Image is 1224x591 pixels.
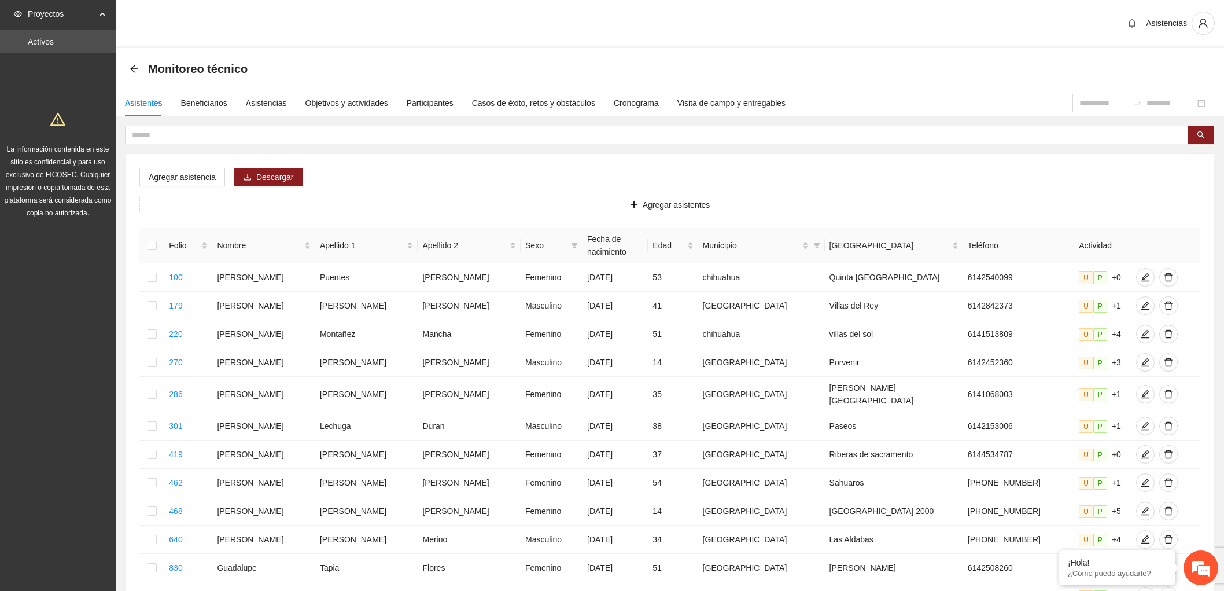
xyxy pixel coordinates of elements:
button: Agregar asistencia [139,168,225,186]
th: Apellido 1 [315,228,418,263]
td: 6141068003 [963,377,1074,412]
a: 100 [169,273,182,282]
a: 270 [169,358,182,367]
td: villas del sol [825,320,963,348]
td: +0 [1074,263,1131,292]
td: 14 [648,497,698,526]
td: [PERSON_NAME] [212,469,315,497]
span: Asistencias [1146,19,1187,28]
td: [PERSON_NAME] [315,348,418,377]
a: Activos [28,37,54,46]
td: Montañez [315,320,418,348]
th: Apellido 2 [418,228,521,263]
span: delete [1160,301,1177,310]
button: edit [1136,502,1155,520]
a: 286 [169,390,182,399]
div: ¡Hola! [1068,558,1166,567]
span: U [1079,357,1093,369]
a: 220 [169,329,182,339]
th: Municipio [698,228,825,263]
span: arrow-left [130,64,139,74]
button: bell [1123,14,1141,32]
span: delete [1160,421,1177,431]
button: delete [1159,445,1178,464]
td: [DATE] [582,469,648,497]
span: edit [1137,421,1154,431]
button: edit [1136,353,1155,372]
div: Cronograma [614,97,659,109]
span: edit [1137,535,1154,544]
td: [GEOGRAPHIC_DATA] [698,441,825,469]
th: Colonia [825,228,963,263]
td: 51 [648,554,698,582]
td: [PERSON_NAME] [212,497,315,526]
a: 468 [169,506,182,516]
td: 14 [648,348,698,377]
span: eye [14,10,22,18]
span: Monitoreo técnico [148,60,248,78]
span: edit [1137,301,1154,310]
td: Duran [418,412,521,441]
td: [GEOGRAPHIC_DATA] [698,554,825,582]
td: [DATE] [582,554,648,582]
button: user [1192,12,1215,35]
span: delete [1160,273,1177,282]
span: delete [1160,358,1177,367]
span: P [1093,534,1107,546]
td: [DATE] [582,348,648,377]
span: edit [1137,390,1154,399]
td: +1 [1074,292,1131,320]
span: Proyectos [28,2,96,25]
span: U [1079,300,1093,313]
td: [GEOGRAPHIC_DATA] [698,497,825,526]
button: delete [1159,385,1178,403]
td: [PERSON_NAME] [418,292,521,320]
span: La información contenida en este sitio es confidencial y para uso exclusivo de FICOSEC. Cualquier... [5,145,112,217]
span: P [1093,477,1107,490]
th: Folio [164,228,212,263]
span: download [244,173,252,182]
td: Masculino [521,526,582,554]
span: P [1093,300,1107,313]
td: chihuahua [698,320,825,348]
span: P [1093,357,1107,369]
td: [PERSON_NAME] [418,497,521,526]
button: edit [1136,268,1155,287]
td: [DATE] [582,441,648,469]
span: filter [813,242,820,249]
td: [PERSON_NAME][GEOGRAPHIC_DATA] [825,377,963,412]
span: edit [1137,506,1154,516]
td: [PERSON_NAME] [418,348,521,377]
span: warning [50,112,65,127]
div: Asistentes [125,97,163,109]
span: P [1093,388,1107,401]
td: [PERSON_NAME] [418,377,521,412]
span: P [1093,505,1107,518]
th: Fecha de nacimiento [582,228,648,263]
span: edit [1137,273,1154,282]
span: filter [571,242,578,249]
td: 6142508260 [963,554,1074,582]
td: [PERSON_NAME] [212,377,315,412]
td: Masculino [521,412,582,441]
td: [GEOGRAPHIC_DATA] [698,412,825,441]
td: [DATE] [582,377,648,412]
td: 6141513809 [963,320,1074,348]
a: 419 [169,450,182,459]
span: search [1197,131,1205,140]
span: Apellido 1 [320,239,405,252]
td: Femenino [521,263,582,292]
td: chihuahua [698,263,825,292]
button: search [1188,126,1214,144]
span: U [1079,388,1093,401]
span: Descargar [256,171,294,183]
td: Femenino [521,320,582,348]
td: 51 [648,320,698,348]
span: Municipio [703,239,800,252]
td: 6142842373 [963,292,1074,320]
span: Sexo [525,239,566,252]
td: [PERSON_NAME] [315,377,418,412]
span: edit [1137,329,1154,339]
span: U [1079,449,1093,461]
td: [DATE] [582,412,648,441]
